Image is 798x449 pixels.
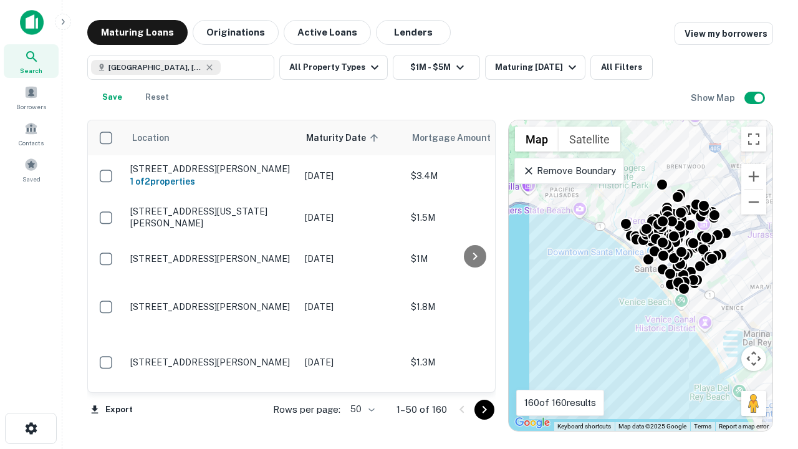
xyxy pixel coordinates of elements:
div: 0 0 [509,120,772,431]
button: All Property Types [279,55,388,80]
a: View my borrowers [675,22,773,45]
p: Rows per page: [273,402,340,417]
th: Maturity Date [299,120,405,155]
button: Maturing [DATE] [485,55,585,80]
p: [STREET_ADDRESS][PERSON_NAME] [130,301,292,312]
span: Mortgage Amount [412,130,507,145]
button: $1M - $5M [393,55,480,80]
p: [DATE] [305,169,398,183]
p: $1.3M [411,355,536,369]
div: 50 [345,400,377,418]
h6: 1 of 2 properties [130,175,292,188]
button: Originations [193,20,279,45]
th: Location [124,120,299,155]
p: [DATE] [305,211,398,224]
button: Maturing Loans [87,20,188,45]
button: All Filters [590,55,653,80]
button: Reset [137,85,177,110]
a: Saved [4,153,59,186]
button: Toggle fullscreen view [741,127,766,152]
p: $3.4M [411,169,536,183]
p: [DATE] [305,252,398,266]
a: Contacts [4,117,59,150]
button: Zoom in [741,164,766,189]
button: Keyboard shortcuts [557,422,611,431]
a: Open this area in Google Maps (opens a new window) [512,415,553,431]
a: Terms (opens in new tab) [694,423,711,430]
span: Saved [22,174,41,184]
span: Location [132,130,170,145]
button: Go to next page [474,400,494,420]
button: Active Loans [284,20,371,45]
p: [STREET_ADDRESS][US_STATE][PERSON_NAME] [130,206,292,228]
span: Map data ©2025 Google [618,423,686,430]
p: Remove Boundary [522,163,615,178]
button: Show satellite imagery [559,127,620,152]
button: Show street map [515,127,559,152]
button: Lenders [376,20,451,45]
button: Save your search to get updates of matches that match your search criteria. [92,85,132,110]
p: 160 of 160 results [524,395,596,410]
a: Report a map error [719,423,769,430]
p: [STREET_ADDRESS][PERSON_NAME] [130,163,292,175]
span: Maturity Date [306,130,382,145]
button: Map camera controls [741,346,766,371]
p: [DATE] [305,355,398,369]
p: $1.8M [411,300,536,314]
button: Zoom out [741,190,766,215]
div: Maturing [DATE] [495,60,580,75]
span: Contacts [19,138,44,148]
span: Search [20,65,42,75]
h6: Show Map [691,91,737,105]
p: [DATE] [305,300,398,314]
img: Google [512,415,553,431]
p: [STREET_ADDRESS][PERSON_NAME] [130,253,292,264]
span: Borrowers [16,102,46,112]
img: capitalize-icon.png [20,10,44,35]
a: Borrowers [4,80,59,114]
p: [STREET_ADDRESS][PERSON_NAME] [130,357,292,368]
p: $1M [411,252,536,266]
p: 1–50 of 160 [397,402,447,417]
a: Search [4,44,59,78]
th: Mortgage Amount [405,120,542,155]
iframe: Chat Widget [736,349,798,409]
button: Export [87,400,136,419]
span: [GEOGRAPHIC_DATA], [GEOGRAPHIC_DATA], [GEOGRAPHIC_DATA] [108,62,202,73]
p: $1.5M [411,211,536,224]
